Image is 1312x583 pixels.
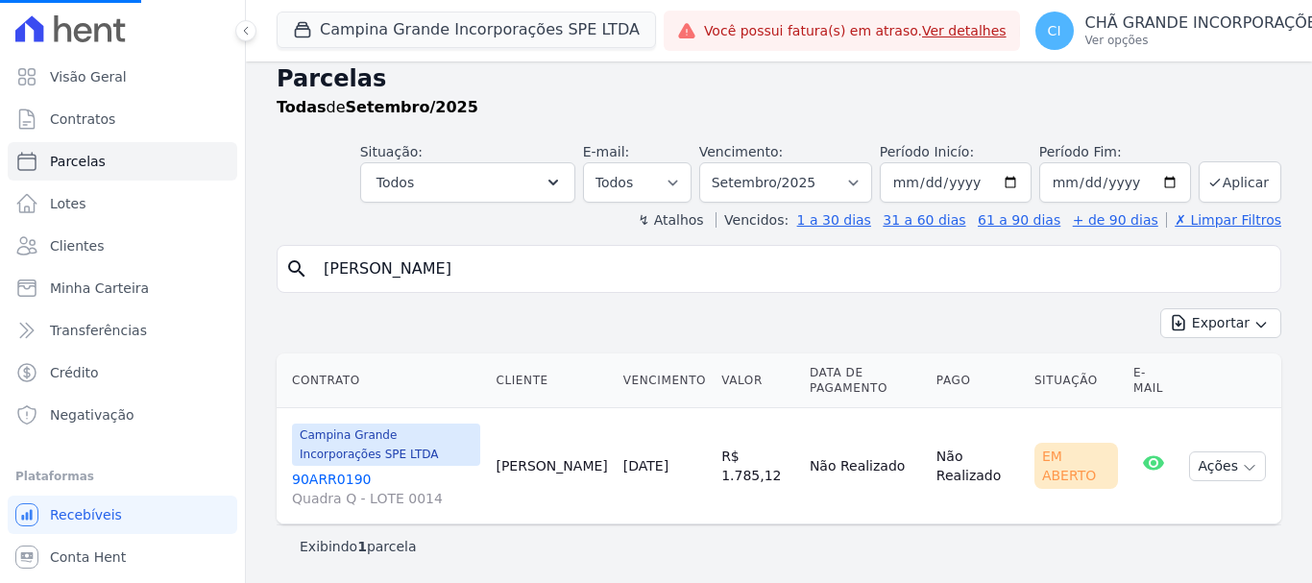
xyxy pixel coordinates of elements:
[8,58,237,96] a: Visão Geral
[277,96,478,119] p: de
[699,144,783,159] label: Vencimento:
[704,21,1007,41] span: Você possui fatura(s) em atraso.
[8,496,237,534] a: Recebíveis
[488,408,615,524] td: [PERSON_NAME]
[883,212,965,228] a: 31 a 60 dias
[292,470,480,508] a: 90ARR0190Quadra Q - LOTE 0014
[360,144,423,159] label: Situação:
[802,408,929,524] td: Não Realizado
[922,23,1007,38] a: Ver detalhes
[1189,451,1266,481] button: Ações
[8,100,237,138] a: Contratos
[50,236,104,255] span: Clientes
[50,547,126,567] span: Conta Hent
[50,279,149,298] span: Minha Carteira
[312,250,1273,288] input: Buscar por nome do lote ou do cliente
[50,405,134,425] span: Negativação
[360,162,575,203] button: Todos
[8,353,237,392] a: Crédito
[714,353,802,408] th: Valor
[50,363,99,382] span: Crédito
[8,142,237,181] a: Parcelas
[346,98,478,116] strong: Setembro/2025
[638,212,703,228] label: ↯ Atalhos
[1166,212,1281,228] a: ✗ Limpar Filtros
[802,353,929,408] th: Data de Pagamento
[1039,142,1191,162] label: Período Fim:
[1027,353,1126,408] th: Situação
[277,98,327,116] strong: Todas
[1048,24,1061,37] span: CI
[15,465,230,488] div: Plataformas
[8,538,237,576] a: Conta Hent
[300,537,417,556] p: Exibindo parcela
[583,144,630,159] label: E-mail:
[277,12,656,48] button: Campina Grande Incorporações SPE LTDA
[1126,353,1182,408] th: E-mail
[1199,161,1281,203] button: Aplicar
[292,489,480,508] span: Quadra Q - LOTE 0014
[285,257,308,280] i: search
[929,353,1027,408] th: Pago
[50,505,122,524] span: Recebíveis
[716,212,789,228] label: Vencidos:
[50,109,115,129] span: Contratos
[377,171,414,194] span: Todos
[797,212,871,228] a: 1 a 30 dias
[616,353,714,408] th: Vencimento
[50,321,147,340] span: Transferências
[1160,308,1281,338] button: Exportar
[714,408,802,524] td: R$ 1.785,12
[277,353,488,408] th: Contrato
[277,61,1281,96] h2: Parcelas
[50,194,86,213] span: Lotes
[488,353,615,408] th: Cliente
[1073,212,1158,228] a: + de 90 dias
[929,408,1027,524] td: Não Realizado
[880,144,974,159] label: Período Inicío:
[978,212,1060,228] a: 61 a 90 dias
[50,67,127,86] span: Visão Geral
[8,396,237,434] a: Negativação
[292,424,480,466] span: Campina Grande Incorporações SPE LTDA
[8,184,237,223] a: Lotes
[8,311,237,350] a: Transferências
[50,152,106,171] span: Parcelas
[357,539,367,554] b: 1
[8,269,237,307] a: Minha Carteira
[623,458,668,474] a: [DATE]
[8,227,237,265] a: Clientes
[1034,443,1118,489] div: Em Aberto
